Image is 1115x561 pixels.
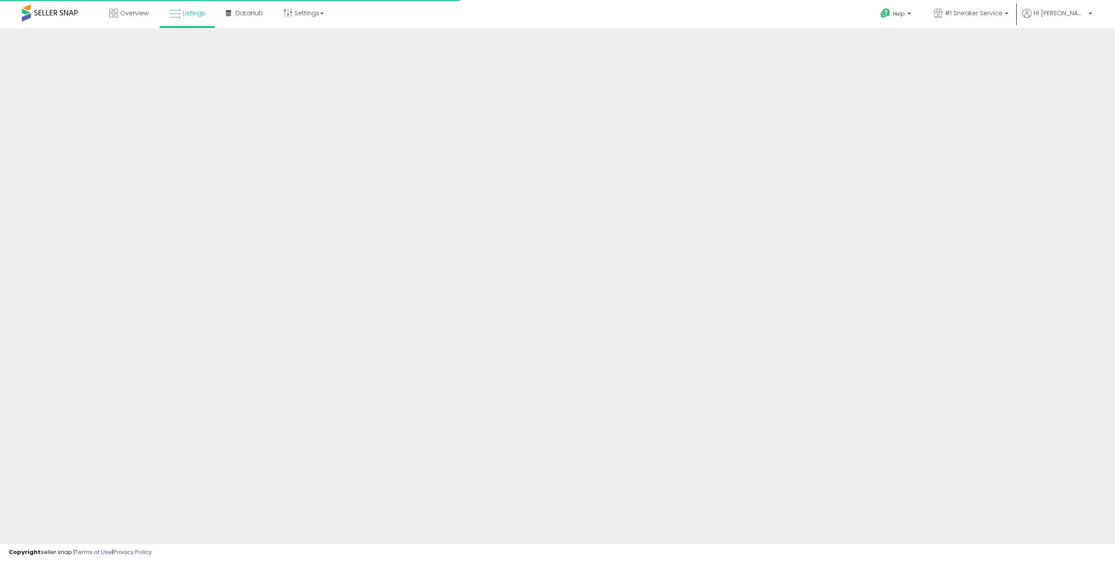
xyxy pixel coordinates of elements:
span: Listings [183,9,205,17]
span: #1 Sneaker Service [945,9,1002,17]
span: Hi [PERSON_NAME] [1034,9,1086,17]
span: Overview [120,9,149,17]
span: DataHub [235,9,263,17]
a: Help [873,1,920,28]
i: Get Help [880,8,891,19]
a: Hi [PERSON_NAME] [1022,9,1092,28]
span: Help [893,10,905,17]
